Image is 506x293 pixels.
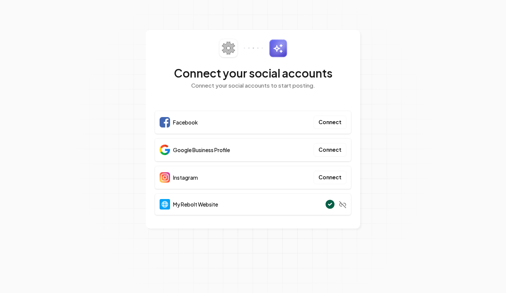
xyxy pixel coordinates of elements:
p: Connect your social accounts to start posting. [155,81,351,90]
img: Instagram [160,172,170,183]
img: sparkles.svg [269,39,287,57]
span: My Rebolt Website [173,201,218,208]
img: Google [160,145,170,155]
h2: Connect your social accounts [155,66,351,80]
span: Instagram [173,174,198,181]
button: Connect [314,171,346,184]
span: Google Business Profile [173,146,230,154]
button: Connect [314,143,346,157]
img: Facebook [160,117,170,127]
img: Website [160,199,170,209]
button: Connect [314,116,346,129]
span: Facebook [173,119,198,126]
img: connector-dots.svg [244,47,263,49]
